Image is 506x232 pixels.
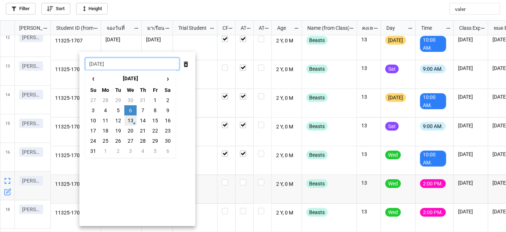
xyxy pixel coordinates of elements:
[162,73,174,85] span: ›
[87,73,99,85] span: ‹
[162,115,174,126] td: 16
[112,95,124,105] td: 29
[99,85,112,95] th: Mo
[87,95,99,105] td: 27
[87,136,99,146] td: 24
[112,126,124,136] td: 19
[162,105,174,115] td: 9
[137,95,149,105] td: 31
[87,115,99,126] td: 10
[137,126,149,136] td: 21
[124,105,137,115] td: 6
[99,126,112,136] td: 18
[162,126,174,136] td: 23
[137,146,149,156] td: 4
[124,95,137,105] td: 30
[137,136,149,146] td: 28
[124,136,137,146] td: 27
[124,126,137,136] td: 20
[124,146,137,156] td: 3
[112,146,124,156] td: 2
[99,72,161,85] th: [DATE]
[149,85,161,95] th: Fr
[124,115,137,126] td: 13
[137,85,149,95] th: Th
[162,136,174,146] td: 30
[99,95,112,105] td: 28
[112,136,124,146] td: 26
[149,146,161,156] td: 5
[112,85,124,95] th: Tu
[149,105,161,115] td: 8
[87,146,99,156] td: 31
[149,95,161,105] td: 1
[112,105,124,115] td: 5
[137,115,149,126] td: 14
[137,105,149,115] td: 7
[112,115,124,126] td: 12
[149,115,161,126] td: 15
[162,95,174,105] td: 2
[124,85,137,95] th: We
[99,115,112,126] td: 11
[99,136,112,146] td: 25
[149,136,161,146] td: 29
[149,126,161,136] td: 22
[85,58,179,70] input: Date
[87,105,99,115] td: 3
[162,85,174,95] th: Sa
[162,146,174,156] td: 6
[87,85,99,95] th: Su
[99,105,112,115] td: 4
[99,146,112,156] td: 1
[87,126,99,136] td: 17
